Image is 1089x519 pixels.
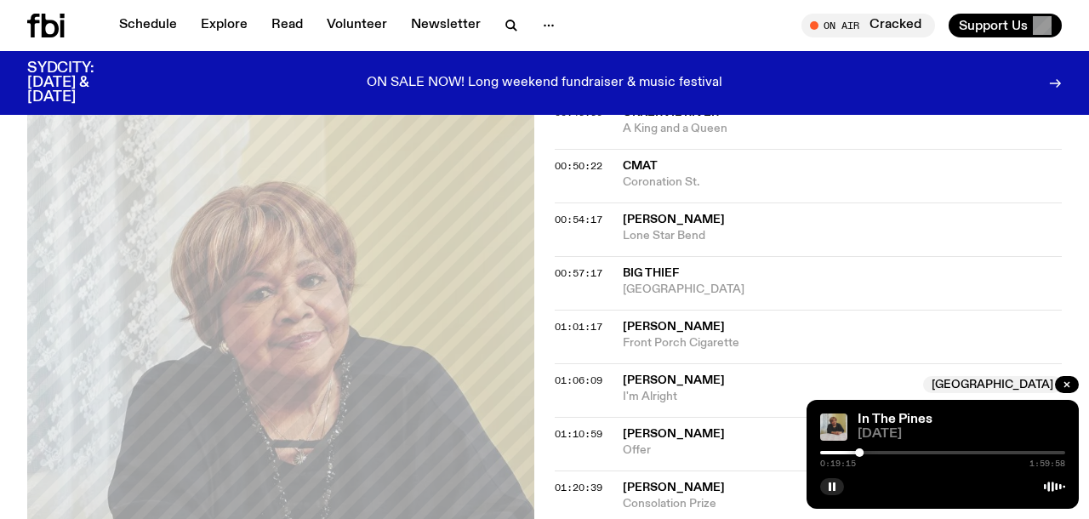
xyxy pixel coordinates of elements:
span: [PERSON_NAME] [623,214,725,225]
span: 01:01:17 [555,320,602,334]
span: 0:19:15 [820,459,856,468]
p: ON SALE NOW! Long weekend fundraiser & music festival [367,76,722,91]
span: [PERSON_NAME] [623,482,725,493]
a: In The Pines [858,413,932,426]
span: Lone Star Bend [623,228,1062,244]
span: Front Porch Cigarette [623,335,1062,351]
span: I'm Alright [623,389,913,405]
a: Newsletter [401,14,491,37]
button: 00:54:17 [555,215,602,225]
span: Big Thief [623,267,679,279]
span: 01:06:09 [555,374,602,387]
span: Consolation Prize [623,496,1062,512]
span: Support Us [959,18,1028,33]
span: [GEOGRAPHIC_DATA] [923,376,1062,393]
a: Schedule [109,14,187,37]
a: Read [261,14,313,37]
button: 00:57:17 [555,269,602,278]
span: [GEOGRAPHIC_DATA] [623,282,1062,298]
a: Explore [191,14,258,37]
span: Okkervil River [623,106,719,118]
span: 01:20:39 [555,481,602,494]
span: 00:54:17 [555,213,602,226]
span: A King and a Queen [623,121,1062,137]
span: 01:10:59 [555,427,602,441]
button: 01:20:39 [555,483,602,493]
span: [PERSON_NAME] [623,374,725,386]
span: CMAT [623,160,658,172]
span: 1:59:58 [1029,459,1065,468]
span: [PERSON_NAME] [623,428,725,440]
button: 00:50:22 [555,162,602,171]
button: Support Us [949,14,1062,37]
span: 00:57:17 [555,266,602,280]
span: [DATE] [858,428,1065,441]
button: 00:45:56 [555,108,602,117]
span: [PERSON_NAME] [623,321,725,333]
button: 01:10:59 [555,430,602,439]
button: 01:01:17 [555,322,602,332]
button: 01:06:09 [555,376,602,385]
span: Coronation St. [623,174,1062,191]
span: 00:50:22 [555,159,602,173]
a: Volunteer [316,14,397,37]
span: Offer [623,442,1062,459]
h3: SYDCITY: [DATE] & [DATE] [27,61,136,105]
button: On AirCracked [801,14,935,37]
